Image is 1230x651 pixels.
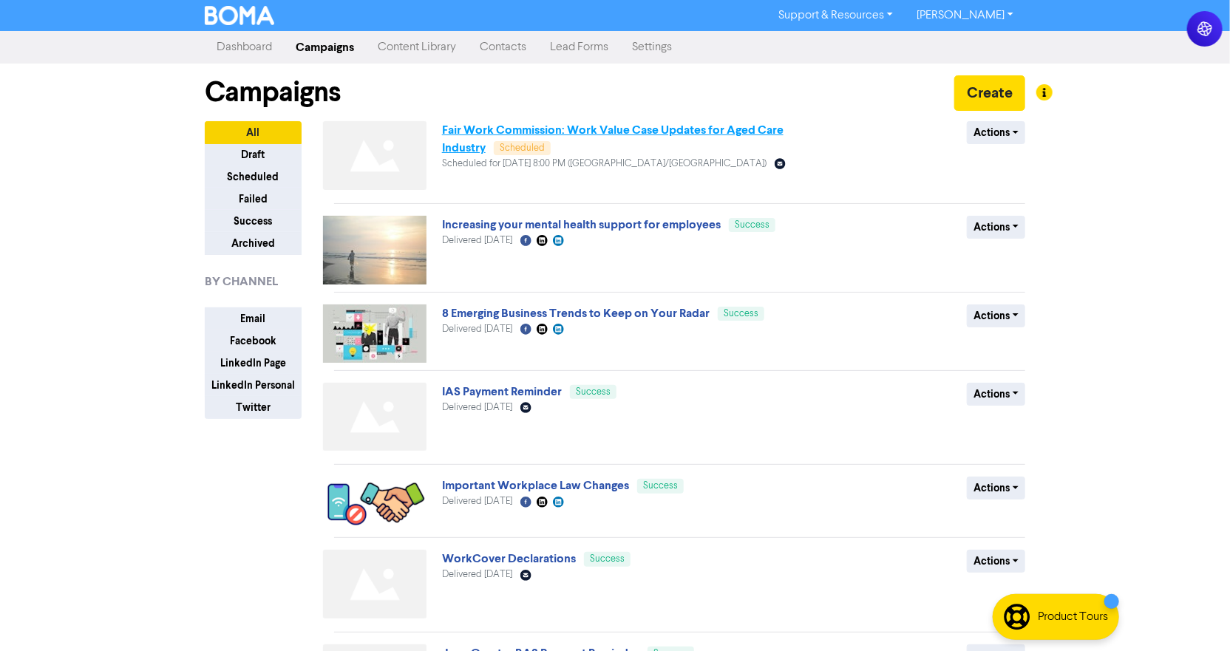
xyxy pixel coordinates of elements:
span: Success [735,220,769,230]
a: Important Workplace Law Changes [442,478,629,493]
button: Create [954,75,1025,111]
button: Actions [967,550,1025,573]
a: WorkCover Declarations [442,551,576,566]
img: BOMA Logo [205,6,274,25]
button: Success [205,210,302,233]
a: Dashboard [205,33,284,62]
span: Delivered [DATE] [442,403,512,412]
button: Actions [967,383,1025,406]
span: Scheduled [500,143,545,153]
a: 8 Emerging Business Trends to Keep on Your Radar [442,306,710,321]
button: Facebook [205,330,302,352]
span: Delivered [DATE] [442,236,512,245]
a: Increasing your mental health support for employees [442,217,721,232]
button: Archived [205,232,302,255]
span: Delivered [DATE] [442,497,512,506]
img: image_1755332639007.webp [323,304,427,363]
a: Contacts [468,33,538,62]
button: Scheduled [205,166,302,188]
span: Scheduled for [DATE] 8:00 PM ([GEOGRAPHIC_DATA]/[GEOGRAPHIC_DATA]) [442,159,767,168]
button: Twitter [205,396,302,419]
button: Draft [205,143,302,166]
button: LinkedIn Personal [205,374,302,397]
a: Content Library [366,33,468,62]
span: Success [590,554,625,564]
a: Campaigns [284,33,366,62]
img: image_1754914788860.png [323,477,427,530]
button: Actions [967,216,1025,239]
span: Success [576,387,611,397]
button: Failed [205,188,302,211]
a: [PERSON_NAME] [905,4,1025,27]
span: BY CHANNEL [205,273,278,290]
button: Actions [967,477,1025,500]
a: Lead Forms [538,33,620,62]
button: Email [205,307,302,330]
iframe: Chat Widget [1156,580,1230,651]
button: All [205,121,302,144]
a: Support & Resources [767,4,905,27]
img: image_1755928642010.jpg [323,216,427,284]
a: IAS Payment Reminder [442,384,562,399]
h1: Campaigns [205,75,341,109]
span: Success [724,309,758,318]
img: Not found [323,383,427,451]
button: LinkedIn Page [205,352,302,375]
span: Delivered [DATE] [442,324,512,334]
img: Not found [323,121,427,190]
button: Actions [967,304,1025,327]
a: Settings [620,33,684,62]
button: Actions [967,121,1025,144]
a: Fair Work Commission: Work Value Case Updates for Aged Care Industry [442,123,784,155]
img: Not found [323,550,427,618]
span: Success [643,481,678,491]
span: Delivered [DATE] [442,570,512,579]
